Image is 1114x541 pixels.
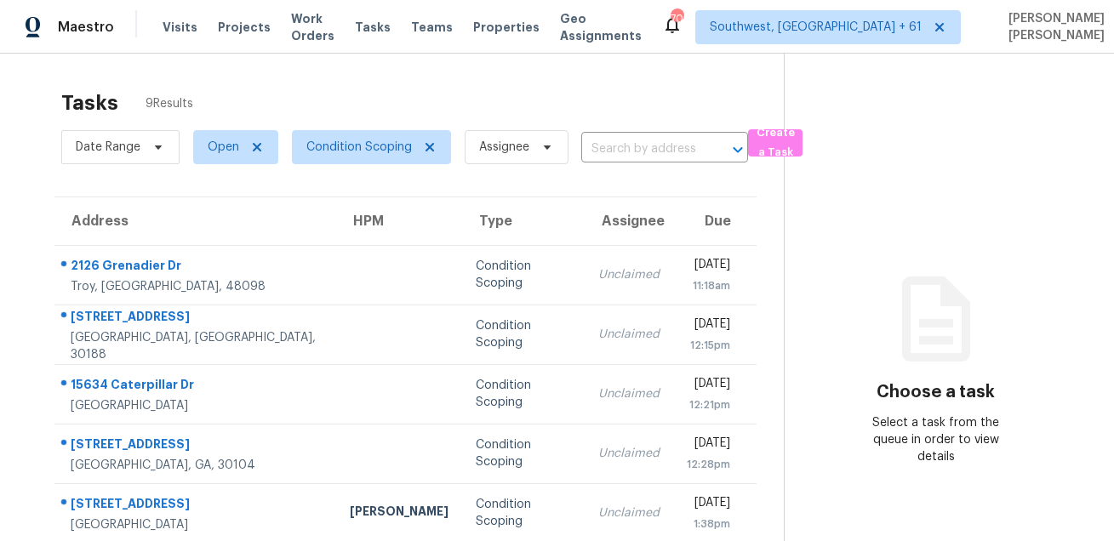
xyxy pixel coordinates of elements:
[71,376,323,397] div: 15634 Caterpillar Dr
[1002,10,1105,44] span: [PERSON_NAME] [PERSON_NAME]
[71,516,323,533] div: [GEOGRAPHIC_DATA]
[218,19,271,36] span: Projects
[350,503,448,524] div: [PERSON_NAME]
[687,494,730,515] div: [DATE]
[860,414,1011,465] div: Select a task from the queue in order to view details
[671,10,683,27] div: 702
[726,138,750,162] button: Open
[476,377,571,411] div: Condition Scoping
[877,384,995,401] h3: Choose a task
[71,495,323,516] div: [STREET_ADDRESS]
[673,197,757,245] th: Due
[710,19,922,36] span: Southwest, [GEOGRAPHIC_DATA] + 61
[473,19,540,36] span: Properties
[687,515,730,532] div: 1:38pm
[748,129,803,157] button: Create a Task
[71,457,323,474] div: [GEOGRAPHIC_DATA], GA, 30104
[71,257,323,278] div: 2126 Grenadier Dr
[687,277,730,294] div: 11:18am
[598,385,660,402] div: Unclaimed
[476,258,571,292] div: Condition Scoping
[54,197,336,245] th: Address
[71,278,323,295] div: Troy, [GEOGRAPHIC_DATA], 48098
[560,10,642,44] span: Geo Assignments
[71,329,323,363] div: [GEOGRAPHIC_DATA], [GEOGRAPHIC_DATA], 30188
[598,504,660,521] div: Unclaimed
[687,256,730,277] div: [DATE]
[687,316,730,337] div: [DATE]
[476,317,571,351] div: Condition Scoping
[757,123,794,162] span: Create a Task
[687,337,730,354] div: 12:15pm
[146,95,193,112] span: 9 Results
[687,435,730,456] div: [DATE]
[71,308,323,329] div: [STREET_ADDRESS]
[462,197,585,245] th: Type
[355,21,391,33] span: Tasks
[598,266,660,283] div: Unclaimed
[687,375,730,396] div: [DATE]
[479,139,529,156] span: Assignee
[58,19,114,36] span: Maestro
[598,445,660,462] div: Unclaimed
[163,19,197,36] span: Visits
[306,139,412,156] span: Condition Scoping
[687,396,730,413] div: 12:21pm
[71,397,323,414] div: [GEOGRAPHIC_DATA]
[476,436,571,470] div: Condition Scoping
[687,456,730,473] div: 12:28pm
[291,10,334,44] span: Work Orders
[61,94,118,111] h2: Tasks
[598,326,660,343] div: Unclaimed
[411,19,453,36] span: Teams
[476,496,571,530] div: Condition Scoping
[336,197,462,245] th: HPM
[581,136,700,162] input: Search by address
[76,139,140,156] span: Date Range
[71,436,323,457] div: [STREET_ADDRESS]
[585,197,673,245] th: Assignee
[208,139,239,156] span: Open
